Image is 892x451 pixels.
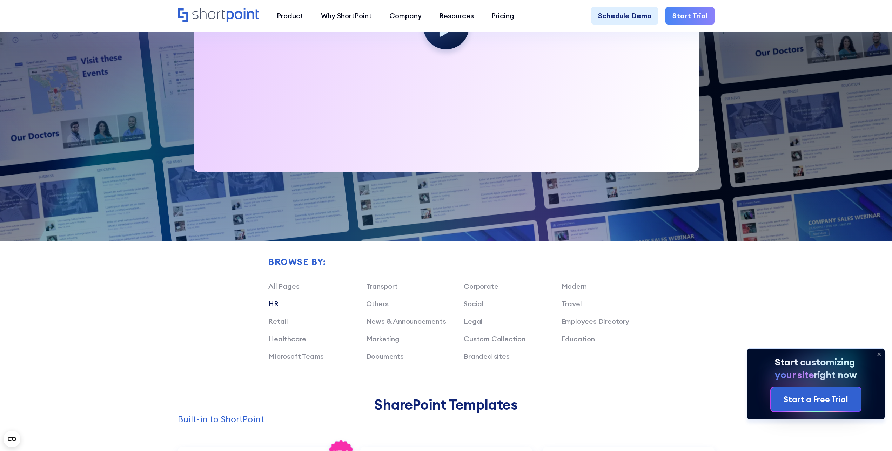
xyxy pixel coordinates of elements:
[268,334,306,343] a: Healthcare
[366,352,404,361] a: Documents
[381,7,430,25] a: Company
[483,7,523,25] a: Pricing
[4,431,20,447] button: Open CMP widget
[366,299,389,308] a: Others
[268,257,659,267] h2: Browse by:
[366,334,400,343] a: Marketing
[268,299,279,308] a: HR
[784,394,848,405] div: Start a Free Trial
[464,299,484,308] a: Social
[178,8,260,23] a: Home
[665,7,715,25] a: Start Trial
[562,299,582,308] a: Travel
[312,7,381,25] a: Why ShortPoint
[464,317,483,326] a: Legal
[178,397,715,413] h2: SharePoint Templates
[389,11,422,21] div: Company
[464,334,525,343] a: Custom Collection
[491,11,514,21] div: Pricing
[857,417,892,451] iframe: Chat Widget
[771,387,861,412] a: Start a Free Trial
[430,7,483,25] a: Resources
[464,352,509,361] a: Branded sites
[321,11,372,21] div: Why ShortPoint
[591,7,658,25] a: Schedule Demo
[366,317,446,326] a: News & Announcements
[268,352,324,361] a: Microsoft Teams
[366,282,398,291] a: Transport
[178,413,715,426] p: Built-in to ShortPoint
[268,7,312,25] a: Product
[562,317,629,326] a: Employees Directory
[277,11,303,21] div: Product
[562,282,587,291] a: Modern
[268,317,288,326] a: Retail
[464,282,498,291] a: Corporate
[562,334,595,343] a: Education
[439,11,474,21] div: Resources
[268,282,299,291] a: All Pages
